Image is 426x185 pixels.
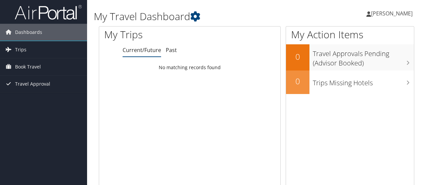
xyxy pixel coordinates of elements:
span: Travel Approval [15,76,50,92]
a: [PERSON_NAME] [366,3,419,24]
h3: Travel Approvals Pending (Advisor Booked) [313,46,414,68]
td: No matching records found [99,61,280,74]
span: Trips [15,41,26,58]
a: 0Travel Approvals Pending (Advisor Booked) [286,44,414,70]
h3: Trips Missing Hotels [313,75,414,88]
span: [PERSON_NAME] [371,10,413,17]
a: 0Trips Missing Hotels [286,71,414,94]
img: airportal-logo.png [15,4,82,20]
h1: My Travel Dashboard [94,9,311,24]
h1: My Action Items [286,28,414,42]
span: Book Travel [15,58,41,75]
a: Past [166,46,177,54]
h2: 0 [286,51,309,62]
a: Current/Future [123,46,161,54]
span: Dashboards [15,24,42,41]
h2: 0 [286,76,309,87]
h1: My Trips [104,28,200,42]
